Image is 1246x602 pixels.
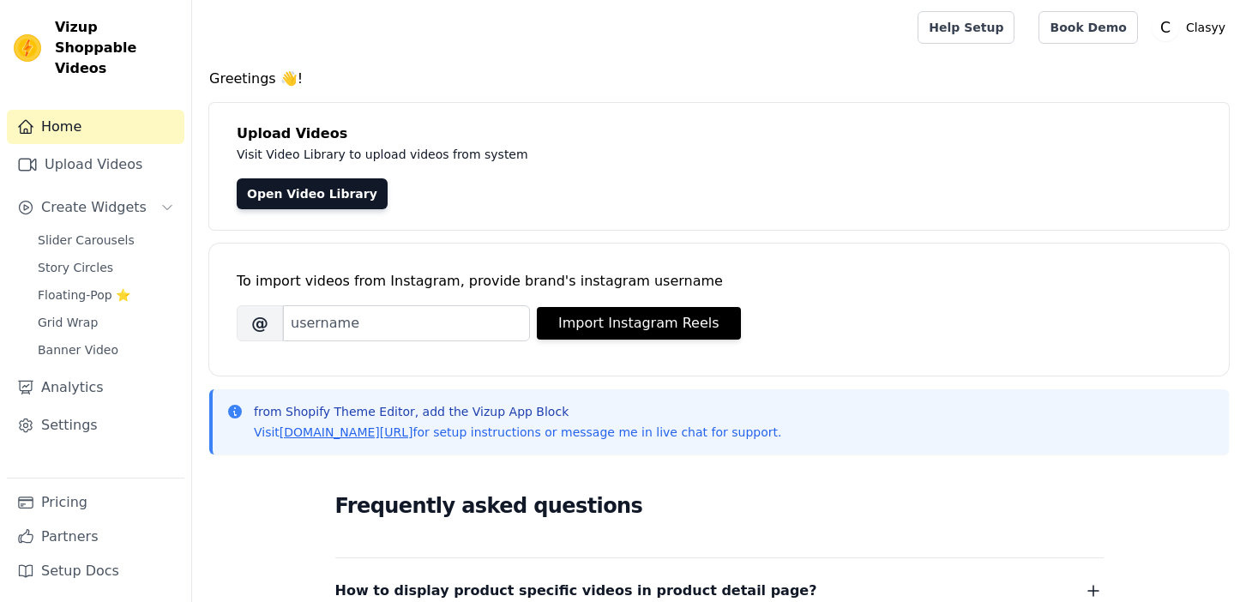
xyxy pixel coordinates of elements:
[27,310,184,334] a: Grid Wrap
[7,110,184,144] a: Home
[237,305,283,341] span: @
[27,283,184,307] a: Floating-Pop ⭐
[38,341,118,358] span: Banner Video
[27,256,184,280] a: Story Circles
[1179,12,1232,43] p: Clasyy
[7,147,184,182] a: Upload Videos
[237,144,1005,165] p: Visit Video Library to upload videos from system
[41,197,147,218] span: Create Widgets
[1160,19,1171,36] text: C
[335,489,1104,523] h2: Frequently asked questions
[237,271,1201,292] div: To import videos from Instagram, provide brand's instagram username
[537,307,741,340] button: Import Instagram Reels
[27,228,184,252] a: Slider Carousels
[27,338,184,362] a: Banner Video
[209,69,1229,89] h4: Greetings 👋!
[7,408,184,442] a: Settings
[38,314,98,331] span: Grid Wrap
[237,123,1201,144] h4: Upload Videos
[237,178,388,209] a: Open Video Library
[7,190,184,225] button: Create Widgets
[7,554,184,588] a: Setup Docs
[55,17,178,79] span: Vizup Shoppable Videos
[38,259,113,276] span: Story Circles
[283,305,530,341] input: username
[14,34,41,62] img: Vizup
[1038,11,1137,44] a: Book Demo
[254,424,781,441] p: Visit for setup instructions or message me in live chat for support.
[7,485,184,520] a: Pricing
[38,286,130,304] span: Floating-Pop ⭐
[38,232,135,249] span: Slider Carousels
[7,370,184,405] a: Analytics
[7,520,184,554] a: Partners
[280,425,413,439] a: [DOMAIN_NAME][URL]
[254,403,781,420] p: from Shopify Theme Editor, add the Vizup App Block
[1152,12,1232,43] button: C Clasyy
[918,11,1014,44] a: Help Setup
